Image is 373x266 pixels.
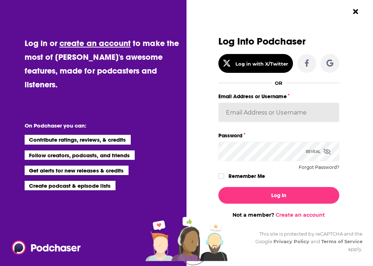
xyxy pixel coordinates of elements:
[242,230,363,253] div: This site is protected by reCAPTCHA and the Google and apply.
[276,212,325,218] a: Create an account
[218,131,340,140] label: Password
[321,238,363,244] a: Terms of Service
[218,103,340,122] input: Email Address or Username
[306,142,331,161] div: Reveal
[12,241,81,254] img: Podchaser - Follow, Share and Rate Podcasts
[25,181,116,190] li: Create podcast & episode lists
[59,38,131,48] a: create an account
[25,122,169,129] li: On Podchaser you can:
[218,36,340,47] h3: Log Into Podchaser
[218,212,340,218] div: Not a member?
[25,150,135,160] li: Follow creators, podcasts, and friends
[275,80,282,86] div: OR
[25,166,129,175] li: Get alerts for new releases & credits
[273,238,310,244] a: Privacy Policy
[299,165,339,170] button: Forgot Password?
[25,135,131,144] li: Contribute ratings, reviews, & credits
[12,241,75,254] a: Podchaser - Follow, Share and Rate Podcasts
[349,5,362,18] button: Close Button
[218,54,293,73] button: Log in with X/Twitter
[218,187,340,204] button: Log In
[229,171,265,181] label: Remember Me
[218,92,340,101] label: Email Address or Username
[235,61,289,67] div: Log in with X/Twitter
